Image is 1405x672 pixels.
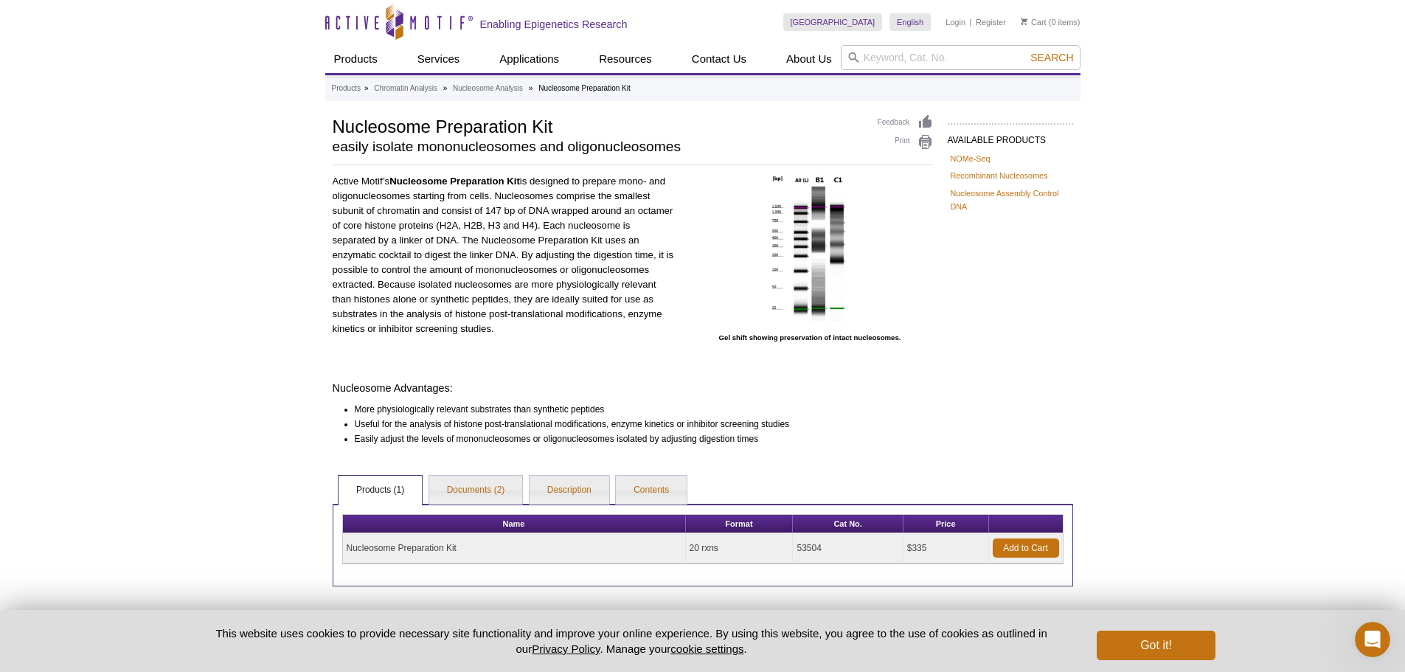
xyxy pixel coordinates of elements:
[1355,622,1390,657] iframe: Intercom live chat
[355,432,920,446] li: Easily adjust the levels of mononucleosomes or oligonucleosomes isolated by adjusting digestion t...
[993,538,1059,558] a: Add to Cart
[948,123,1073,150] h2: AVAILABLE PRODUCTS
[389,176,520,187] strong: Nucleosome Preparation Kit
[793,515,903,533] th: Cat No.
[333,114,863,136] h1: Nucleosome Preparation Kit
[686,533,794,564] td: 20 rxns
[1021,18,1027,25] img: Your Cart
[951,152,991,165] a: NOMe-Seq
[530,476,609,505] a: Description
[333,140,863,153] h2: easily isolate mononucleosomes and oligonucleosomes
[532,642,600,655] a: Privacy Policy
[490,45,568,73] a: Applications
[1026,51,1078,64] button: Search
[480,18,628,31] h2: Enabling Epigenetics Research
[878,114,933,131] a: Feedback
[686,515,794,533] th: Format
[903,515,989,533] th: Price
[976,17,1006,27] a: Register
[429,476,523,505] a: Documents (2)
[777,45,841,73] a: About Us
[355,417,920,432] li: Useful for the analysis of histone post-translational modifications, enzyme kinetics or inhibitor...
[951,187,1070,213] a: Nucleosome Assembly Control DNA
[719,333,901,342] strong: Gel shift showing preservation of intact nucleosomes.
[765,174,855,322] img: Nucleosome Preparation Kit preserves intact nucleosomes.
[364,84,369,92] li: »
[889,13,931,31] a: English
[333,174,676,336] p: Active Motif’s is designed to prepare mono- and oligonucleosomes starting from cells. Nucleosomes...
[878,134,933,150] a: Print
[970,13,972,31] li: |
[339,476,422,505] a: Products (1)
[529,84,533,92] li: »
[1097,631,1215,660] button: Got it!
[332,82,361,95] a: Products
[793,533,903,564] td: 53504
[325,45,386,73] a: Products
[670,642,743,655] button: cookie settings
[453,82,523,95] a: Nucleosome Analysis
[333,381,933,395] h4: Nucleosome Advantages:
[783,13,883,31] a: [GEOGRAPHIC_DATA]
[903,533,989,564] td: $335
[1021,17,1047,27] a: Cart
[190,626,1073,657] p: This website uses cookies to provide necessary site functionality and improve your online experie...
[1030,52,1073,63] span: Search
[616,476,687,505] a: Contents
[951,169,1048,182] a: Recombinant Nucleosomes
[538,84,631,92] li: Nucleosome Preparation Kit
[409,45,469,73] a: Services
[683,45,755,73] a: Contact Us
[443,84,448,92] li: »
[946,17,965,27] a: Login
[355,402,920,417] li: More physiologically relevant substrates than synthetic peptides
[590,45,661,73] a: Resources
[841,45,1080,70] input: Keyword, Cat. No.
[343,515,686,533] th: Name
[374,82,437,95] a: Chromatin Analysis
[343,533,686,564] td: Nucleosome Preparation Kit
[1021,13,1080,31] li: (0 items)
